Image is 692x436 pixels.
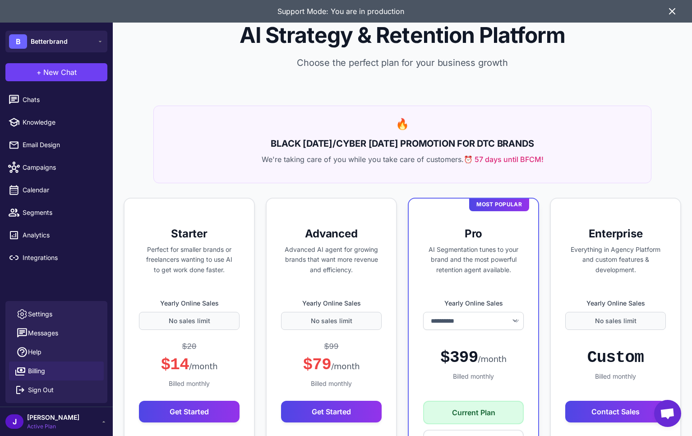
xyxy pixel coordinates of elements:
[4,158,109,177] a: Campaigns
[281,379,382,389] div: Billed monthly
[139,401,240,422] button: Get Started
[595,316,637,326] span: No sales limit
[23,140,102,150] span: Email Design
[281,298,382,308] label: Yearly Online Sales
[9,343,104,362] a: Help
[37,67,42,78] span: +
[165,154,640,165] p: We're taking care of you while you take care of customers.
[139,245,240,275] p: Perfect for smaller brands or freelancers wanting to use AI to get work done faster.
[139,379,240,389] div: Billed monthly
[23,117,102,127] span: Knowledge
[28,385,54,395] span: Sign Out
[469,198,529,211] div: Most Popular
[281,227,382,241] h3: Advanced
[9,380,104,399] button: Sign Out
[127,22,678,49] h1: AI Strategy & Retention Platform
[324,341,339,353] div: $99
[23,253,102,263] span: Integrations
[423,245,524,275] p: AI Segmentation tunes to your brand and the most powerful retention agent available.
[654,400,681,427] div: Open chat
[423,401,524,424] button: Current Plan
[281,401,382,422] button: Get Started
[4,203,109,222] a: Segments
[565,298,666,308] label: Yearly Online Sales
[23,162,102,172] span: Campaigns
[396,117,409,130] span: 🔥
[43,67,77,78] span: New Chat
[189,362,217,371] span: /month
[281,245,382,275] p: Advanced AI agent for growing brands that want more revenue and efficiency.
[31,37,68,46] span: Betterbrand
[440,348,507,368] div: $399
[4,226,109,245] a: Analytics
[4,113,109,132] a: Knowledge
[5,414,23,429] div: J
[311,316,352,326] span: No sales limit
[169,316,210,326] span: No sales limit
[28,347,42,357] span: Help
[565,401,666,422] button: Contact Sales
[4,135,109,154] a: Email Design
[565,245,666,275] p: Everything in Agency Platform and custom features & development.
[28,328,58,338] span: Messages
[5,31,107,52] button: BBetterbrand
[139,298,240,308] label: Yearly Online Sales
[127,56,678,70] p: Choose the perfect plan for your business growth
[303,355,360,375] div: $79
[139,227,240,241] h3: Starter
[23,230,102,240] span: Analytics
[182,341,197,353] div: $20
[9,34,27,49] div: B
[9,324,104,343] button: Messages
[27,422,79,431] span: Active Plan
[23,95,102,105] span: Chats
[587,348,644,368] div: Custom
[28,366,45,376] span: Billing
[464,154,544,165] span: ⏰ 57 days until BFCM!
[478,354,507,364] span: /month
[161,355,217,375] div: $14
[331,362,360,371] span: /month
[565,227,666,241] h3: Enterprise
[28,309,52,319] span: Settings
[423,371,524,381] div: Billed monthly
[423,227,524,241] h3: Pro
[423,298,524,308] label: Yearly Online Sales
[4,248,109,267] a: Integrations
[23,185,102,195] span: Calendar
[4,181,109,199] a: Calendar
[165,137,640,150] h2: BLACK [DATE]/CYBER [DATE] PROMOTION FOR DTC BRANDS
[23,208,102,218] span: Segments
[4,90,109,109] a: Chats
[5,63,107,81] button: +New Chat
[27,413,79,422] span: [PERSON_NAME]
[565,371,666,381] div: Billed monthly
